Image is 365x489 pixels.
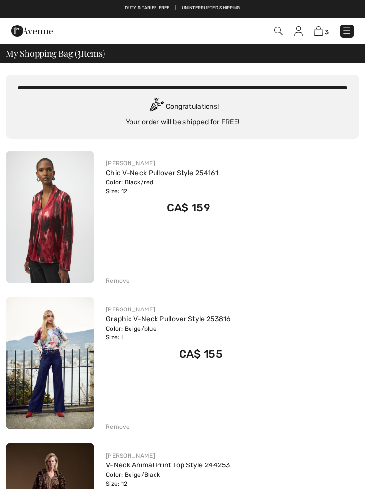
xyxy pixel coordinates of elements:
[11,26,53,35] a: 1ère Avenue
[11,21,53,41] img: 1ère Avenue
[314,26,329,36] a: 3
[106,324,231,342] div: Color: Beige/blue Size: L
[18,97,347,127] div: Congratulations! Your order will be shipped for FREE!
[106,461,230,469] a: V-Neck Animal Print Top Style 244253
[314,26,323,36] img: Shopping Bag
[106,305,231,314] div: [PERSON_NAME]
[106,470,230,488] div: Color: Beige/Black Size: 12
[106,422,130,431] div: Remove
[106,178,218,196] div: Color: Black/red Size: 12
[325,28,329,36] span: 3
[106,159,218,168] div: [PERSON_NAME]
[106,276,130,285] div: Remove
[146,97,166,117] img: Congratulation2.svg
[294,26,303,36] img: My Info
[342,26,352,36] img: Menu
[6,151,94,283] img: Chic V-Neck Pullover Style 254161
[106,451,230,460] div: [PERSON_NAME]
[6,297,94,429] img: Graphic V-Neck Pullover Style 253816
[106,169,218,177] a: Chic V-Neck Pullover Style 254161
[179,347,223,360] span: CA$ 155
[167,201,210,214] span: CA$ 159
[106,315,231,323] a: Graphic V-Neck Pullover Style 253816
[77,47,81,58] span: 3
[274,27,283,35] img: Search
[6,49,105,58] span: My Shopping Bag ( Items)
